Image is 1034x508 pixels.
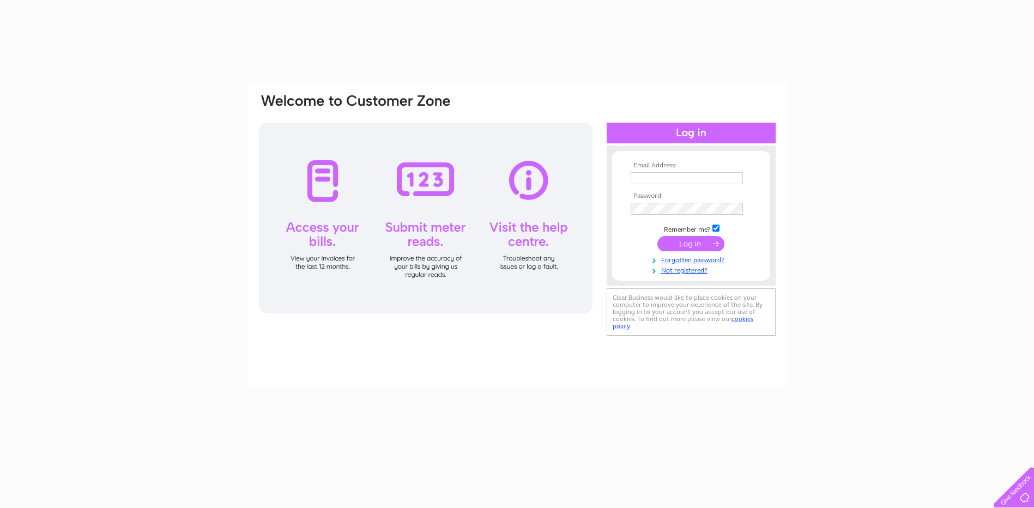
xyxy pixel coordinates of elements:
[607,288,776,336] div: Clear Business would like to place cookies on your computer to improve your experience of the sit...
[628,162,754,170] th: Email Address:
[631,264,754,275] a: Not registered?
[613,315,753,330] a: cookies policy
[631,254,754,264] a: Forgotten password?
[628,223,754,234] td: Remember me?
[657,236,724,251] input: Submit
[628,192,754,200] th: Password:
